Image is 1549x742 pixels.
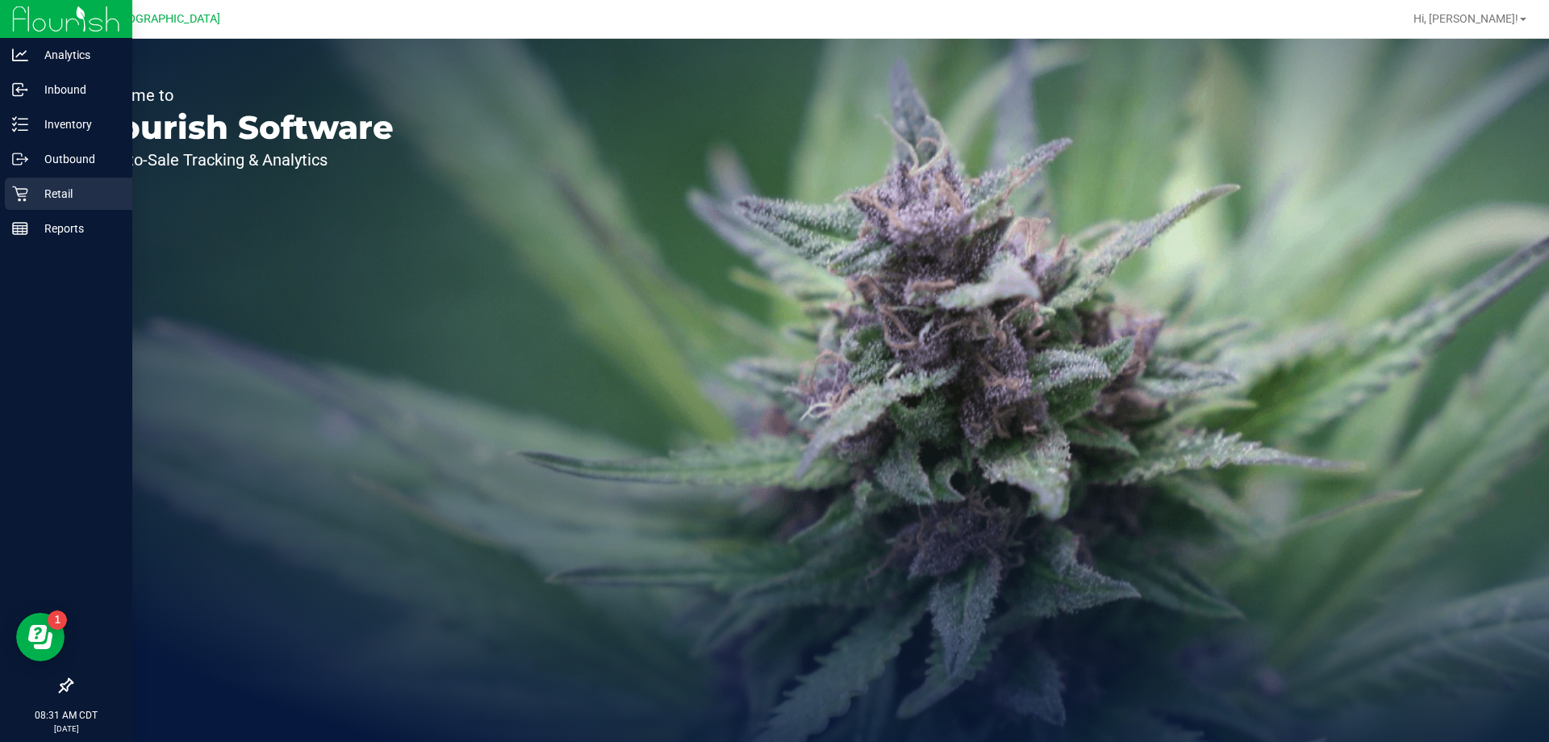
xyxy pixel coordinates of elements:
[7,708,125,723] p: 08:31 AM CDT
[16,613,65,661] iframe: Resource center
[87,152,394,168] p: Seed-to-Sale Tracking & Analytics
[110,12,220,26] span: [GEOGRAPHIC_DATA]
[12,47,28,63] inline-svg: Analytics
[12,186,28,202] inline-svg: Retail
[12,220,28,237] inline-svg: Reports
[28,184,125,203] p: Retail
[28,45,125,65] p: Analytics
[12,116,28,132] inline-svg: Inventory
[87,87,394,103] p: Welcome to
[28,80,125,99] p: Inbound
[7,723,125,735] p: [DATE]
[12,151,28,167] inline-svg: Outbound
[28,149,125,169] p: Outbound
[12,82,28,98] inline-svg: Inbound
[87,111,394,144] p: Flourish Software
[48,610,67,630] iframe: Resource center unread badge
[1413,12,1518,25] span: Hi, [PERSON_NAME]!
[28,115,125,134] p: Inventory
[28,219,125,238] p: Reports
